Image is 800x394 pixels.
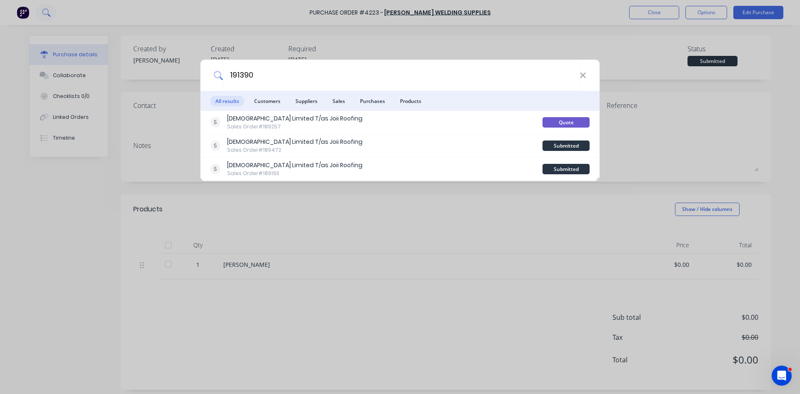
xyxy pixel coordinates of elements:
div: Sales Order #189257 [227,123,362,130]
span: Sales [327,96,350,106]
div: [DEMOGRAPHIC_DATA] Limited T/as Joii Roofing [227,138,362,146]
span: All results [210,96,244,106]
div: Sales Order #189193 [227,170,362,177]
span: Suppliers [290,96,322,106]
iframe: Intercom live chat [772,366,792,386]
div: [DEMOGRAPHIC_DATA] Limited T/as Joii Roofing [227,161,362,170]
input: Start typing a customer or supplier name to create a new order... [223,60,580,91]
span: Customers [249,96,285,106]
div: Submitted [542,141,590,151]
span: Purchases [355,96,390,106]
div: Sales Order #189472 [227,146,362,154]
div: Quote [542,117,590,128]
span: Products [395,96,426,106]
div: [DEMOGRAPHIC_DATA] Limited T/as Joii Roofing [227,114,362,123]
div: Submitted [542,164,590,174]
